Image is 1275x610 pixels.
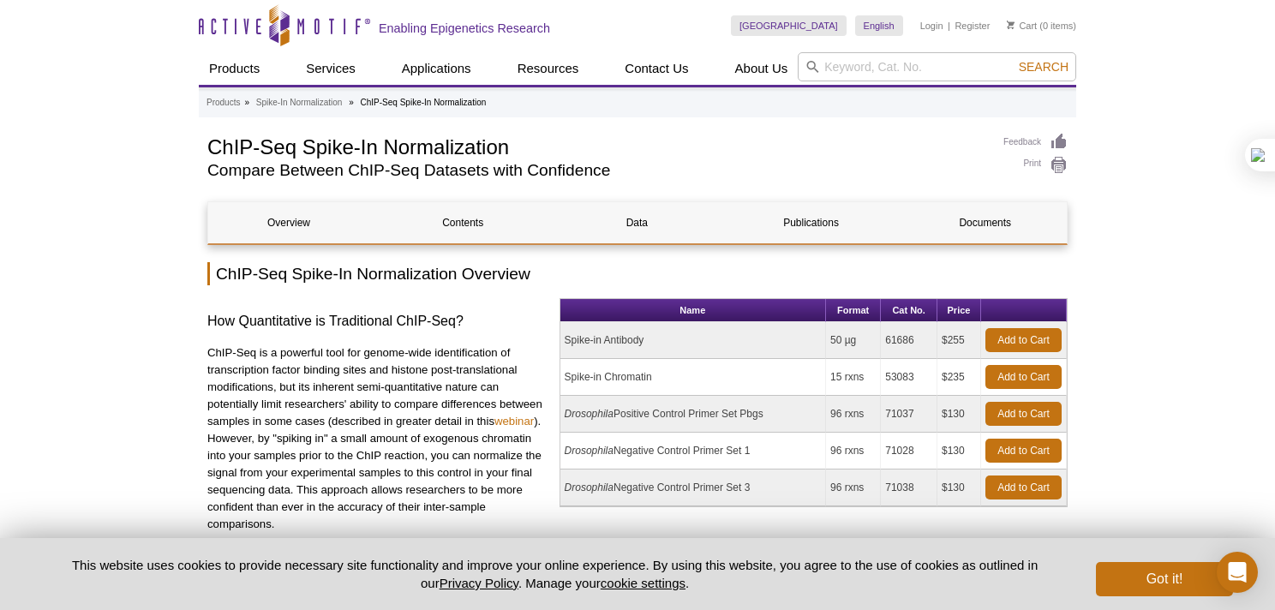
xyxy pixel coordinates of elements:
[349,98,354,107] li: »
[560,433,826,469] td: Negative Control Primer Set 1
[208,202,369,243] a: Overview
[379,21,550,36] h2: Enabling Epigenetics Research
[556,202,717,243] a: Data
[725,52,799,85] a: About Us
[826,433,881,469] td: 96 rxns
[985,475,1062,499] a: Add to Cart
[855,15,903,36] a: English
[565,408,614,420] i: Drosophila
[560,359,826,396] td: Spike-in Chromatin
[507,52,590,85] a: Resources
[1217,552,1258,593] div: Open Intercom Messenger
[798,52,1076,81] input: Keyword, Cat. No.
[881,322,937,359] td: 61686
[560,396,826,433] td: Positive Control Primer Set Pbgs
[985,328,1062,352] a: Add to Cart
[826,299,881,322] th: Format
[560,322,826,359] td: Spike-in Antibody
[937,322,981,359] td: $255
[601,576,685,590] button: cookie settings
[392,52,482,85] a: Applications
[881,359,937,396] td: 53083
[937,469,981,506] td: $130
[731,15,847,36] a: [GEOGRAPHIC_DATA]
[1007,15,1076,36] li: (0 items)
[905,202,1066,243] a: Documents
[1019,60,1068,74] span: Search
[937,299,981,322] th: Price
[1096,562,1233,596] button: Got it!
[826,469,881,506] td: 96 rxns
[296,52,366,85] a: Services
[955,20,990,32] a: Register
[560,469,826,506] td: Negative Control Primer Set 3
[256,95,343,111] a: Spike-In Normalization
[1003,156,1068,175] a: Print
[361,98,487,107] li: ChIP-Seq Spike-In Normalization
[207,163,986,178] h2: Compare Between ChIP-Seq Datasets with Confidence
[199,52,270,85] a: Products
[881,469,937,506] td: 71038
[948,15,950,36] li: |
[382,202,543,243] a: Contents
[985,365,1062,389] a: Add to Cart
[560,299,826,322] th: Name
[1007,21,1015,29] img: Your Cart
[42,556,1068,592] p: This website uses cookies to provide necessary site functionality and improve your online experie...
[1003,133,1068,152] a: Feedback
[881,299,937,322] th: Cat No.
[494,415,534,428] a: webinar
[826,359,881,396] td: 15 rxns
[881,433,937,469] td: 71028
[920,20,943,32] a: Login
[565,481,614,493] i: Drosophila
[440,576,518,590] a: Privacy Policy
[826,322,881,359] td: 50 µg
[207,311,547,332] h3: How Quantitative is Traditional ChIP-Seq?
[207,344,547,533] p: ChIP-Seq is a powerful tool for genome-wide identification of transcription factor binding sites ...
[937,359,981,396] td: $235
[244,98,249,107] li: »
[565,445,614,457] i: Drosophila
[937,433,981,469] td: $130
[985,402,1062,426] a: Add to Cart
[731,202,892,243] a: Publications
[881,396,937,433] td: 71037
[207,95,240,111] a: Products
[207,262,1068,285] h2: ChIP-Seq Spike-In Normalization Overview
[937,396,981,433] td: $130
[1007,20,1037,32] a: Cart
[826,396,881,433] td: 96 rxns
[985,439,1062,463] a: Add to Cart
[614,52,698,85] a: Contact Us
[207,133,986,158] h1: ChIP-Seq Spike-In Normalization
[1014,59,1074,75] button: Search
